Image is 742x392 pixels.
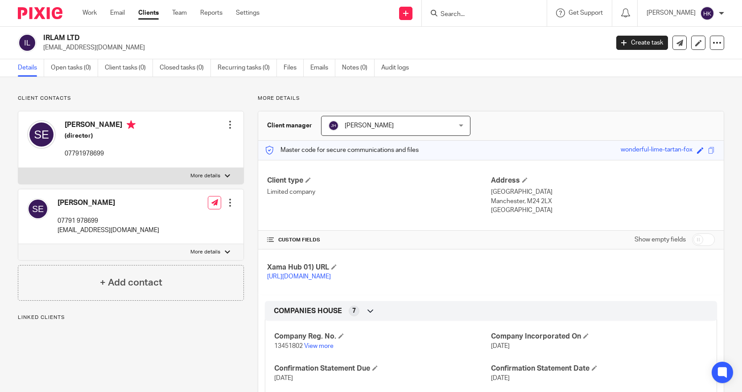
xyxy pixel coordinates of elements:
[491,364,708,373] h4: Confirmation Statement Date
[440,11,520,19] input: Search
[647,8,696,17] p: [PERSON_NAME]
[274,306,342,316] span: COMPANIES HOUSE
[18,7,62,19] img: Pixie
[18,59,44,77] a: Details
[274,343,303,349] span: 13451802
[491,197,715,206] p: Manchester, M24 2LX
[621,145,693,155] div: wonderful-lime-tartan-fox
[274,375,293,381] span: [DATE]
[274,364,491,373] h4: Confirmation Statement Due
[65,120,136,131] h4: [PERSON_NAME]
[258,95,724,102] p: More details
[65,149,136,158] p: 07791978699
[491,188,715,196] p: [GEOGRAPHIC_DATA]
[267,263,491,272] h4: Xama Hub 01) URL
[328,120,339,131] img: svg%3E
[569,10,603,16] span: Get Support
[700,6,714,20] img: svg%3E
[18,33,37,52] img: svg%3E
[110,8,125,17] a: Email
[267,274,331,280] a: [URL][DOMAIN_NAME]
[352,306,356,315] span: 7
[491,176,715,185] h4: Address
[27,120,56,149] img: svg%3E
[82,8,97,17] a: Work
[265,146,419,155] p: Master code for secure communications and files
[190,172,220,180] p: More details
[491,375,510,381] span: [DATE]
[43,43,603,52] p: [EMAIL_ADDRESS][DOMAIN_NAME]
[267,121,312,130] h3: Client manager
[43,33,491,43] h2: IRLAM LTD
[58,226,159,235] p: [EMAIL_ADDRESS][DOMAIN_NAME]
[160,59,211,77] a: Closed tasks (0)
[342,59,375,77] a: Notes (0)
[100,276,162,290] h4: + Add contact
[58,216,159,225] p: 07791 978699
[138,8,159,17] a: Clients
[491,343,510,349] span: [DATE]
[51,59,98,77] a: Open tasks (0)
[635,235,686,244] label: Show empty fields
[381,59,416,77] a: Audit logs
[58,198,159,208] h4: [PERSON_NAME]
[105,59,153,77] a: Client tasks (0)
[304,343,334,349] a: View more
[491,206,715,215] p: [GEOGRAPHIC_DATA]
[267,176,491,185] h4: Client type
[18,314,244,321] p: Linked clients
[218,59,277,77] a: Recurring tasks (0)
[491,332,708,341] h4: Company Incorporated On
[190,249,220,256] p: More details
[267,237,491,244] h4: CUSTOM FIELDS
[310,59,335,77] a: Emails
[65,131,136,140] h5: (director)
[616,36,668,50] a: Create task
[27,198,49,220] img: svg%3E
[345,122,394,129] span: [PERSON_NAME]
[284,59,304,77] a: Files
[274,332,491,341] h4: Company Reg. No.
[236,8,260,17] a: Settings
[200,8,223,17] a: Reports
[172,8,187,17] a: Team
[127,120,136,129] i: Primary
[18,95,244,102] p: Client contacts
[267,188,491,196] p: Limited company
